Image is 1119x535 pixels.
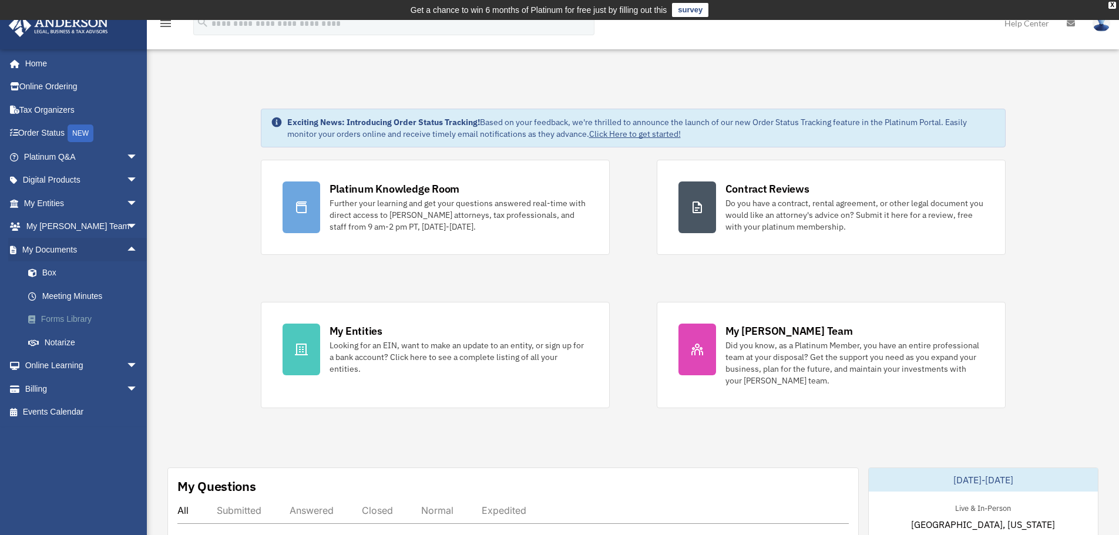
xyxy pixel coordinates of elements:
[16,261,156,285] a: Box
[68,125,93,142] div: NEW
[16,284,156,308] a: Meeting Minutes
[8,145,156,169] a: Platinum Q&Aarrow_drop_down
[261,302,610,408] a: My Entities Looking for an EIN, want to make an update to an entity, or sign up for a bank accoun...
[672,3,708,17] a: survey
[725,339,984,386] div: Did you know, as a Platinum Member, you have an entire professional team at your disposal? Get th...
[8,52,150,75] a: Home
[261,160,610,255] a: Platinum Knowledge Room Further your learning and get your questions answered real-time with dire...
[725,181,809,196] div: Contract Reviews
[330,181,460,196] div: Platinum Knowledge Room
[177,504,189,516] div: All
[196,16,209,29] i: search
[126,354,150,378] span: arrow_drop_down
[946,501,1020,513] div: Live & In-Person
[126,191,150,216] span: arrow_drop_down
[421,504,453,516] div: Normal
[1093,15,1110,32] img: User Pic
[217,504,261,516] div: Submitted
[8,169,156,192] a: Digital Productsarrow_drop_down
[16,331,156,354] a: Notarize
[126,145,150,169] span: arrow_drop_down
[287,116,996,140] div: Based on your feedback, we're thrilled to announce the launch of our new Order Status Tracking fe...
[411,3,667,17] div: Get a chance to win 6 months of Platinum for free just by filling out this
[126,238,150,262] span: arrow_drop_up
[126,169,150,193] span: arrow_drop_down
[8,215,156,238] a: My [PERSON_NAME] Teamarrow_drop_down
[290,504,334,516] div: Answered
[8,238,156,261] a: My Documentsarrow_drop_up
[589,129,681,139] a: Click Here to get started!
[725,197,984,233] div: Do you have a contract, rental agreement, or other legal document you would like an attorney's ad...
[177,477,256,495] div: My Questions
[8,401,156,424] a: Events Calendar
[330,197,588,233] div: Further your learning and get your questions answered real-time with direct access to [PERSON_NAM...
[725,324,853,338] div: My [PERSON_NAME] Team
[8,191,156,215] a: My Entitiesarrow_drop_down
[911,517,1055,531] span: [GEOGRAPHIC_DATA], [US_STATE]
[287,117,480,127] strong: Exciting News: Introducing Order Status Tracking!
[159,21,173,31] a: menu
[5,14,112,37] img: Anderson Advisors Platinum Portal
[8,354,156,378] a: Online Learningarrow_drop_down
[8,75,156,99] a: Online Ordering
[8,98,156,122] a: Tax Organizers
[16,308,156,331] a: Forms Library
[126,377,150,401] span: arrow_drop_down
[657,160,1006,255] a: Contract Reviews Do you have a contract, rental agreement, or other legal document you would like...
[869,468,1098,492] div: [DATE]-[DATE]
[657,302,1006,408] a: My [PERSON_NAME] Team Did you know, as a Platinum Member, you have an entire professional team at...
[330,324,382,338] div: My Entities
[482,504,526,516] div: Expedited
[8,122,156,146] a: Order StatusNEW
[330,339,588,375] div: Looking for an EIN, want to make an update to an entity, or sign up for a bank account? Click her...
[126,215,150,239] span: arrow_drop_down
[159,16,173,31] i: menu
[8,377,156,401] a: Billingarrow_drop_down
[1108,2,1116,9] div: close
[362,504,393,516] div: Closed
